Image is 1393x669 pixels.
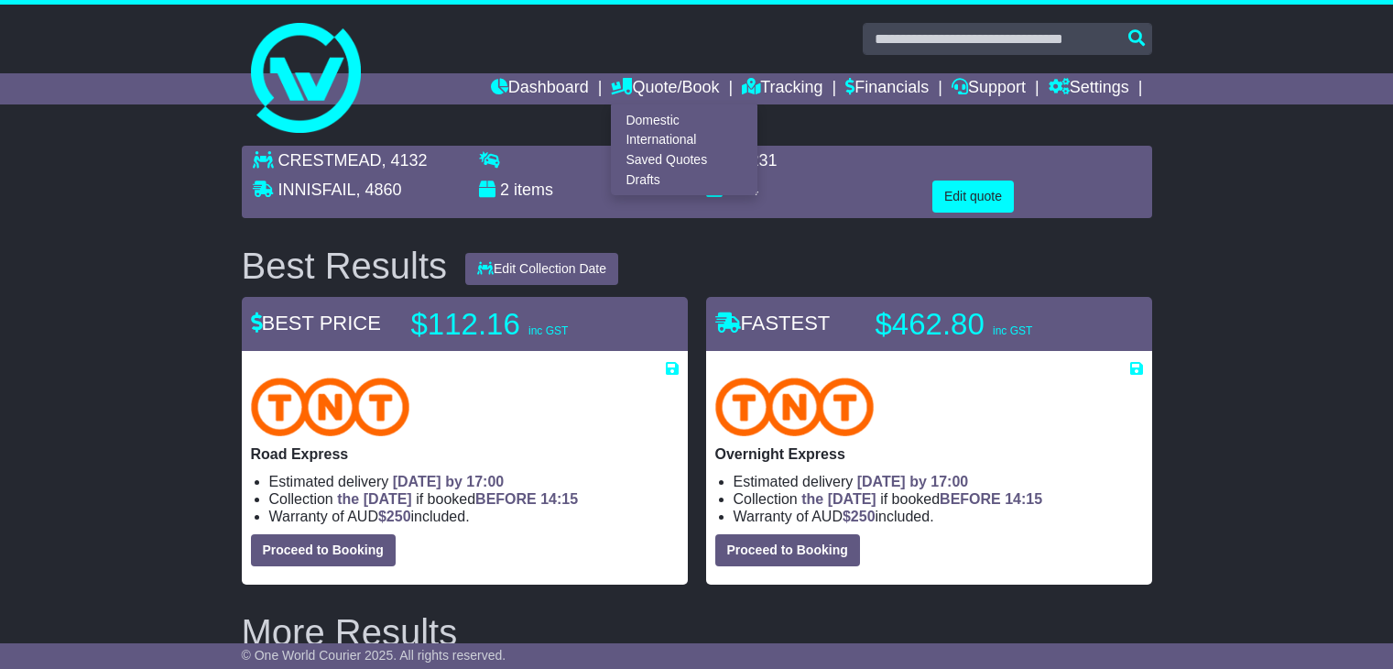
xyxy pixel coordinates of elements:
span: [DATE] by 17:00 [393,474,505,489]
span: items [514,181,553,199]
span: [DATE] by 17:00 [857,474,969,489]
img: TNT Domestic: Road Express [251,378,410,436]
li: Collection [734,490,1143,508]
p: Road Express [251,445,679,463]
button: Edit Collection Date [465,253,618,285]
button: Proceed to Booking [251,534,396,566]
a: Drafts [612,170,756,190]
a: Saved Quotes [612,150,756,170]
li: Estimated delivery [269,473,679,490]
span: if booked [801,491,1042,507]
a: Dashboard [491,73,589,104]
span: 250 [386,509,411,524]
span: the [DATE] [801,491,876,507]
button: Edit quote [932,181,1014,213]
h2: More Results [242,612,1152,653]
span: inc GST [993,324,1032,337]
span: BEST PRICE [251,312,381,334]
img: TNT Domestic: Overnight Express [715,378,875,436]
span: BEFORE [475,491,537,507]
span: 250 [851,509,876,524]
a: Tracking [742,73,822,104]
p: Overnight Express [715,445,1143,463]
li: Estimated delivery [734,473,1143,490]
span: 2 [500,181,509,199]
span: , 4132 [382,151,428,170]
span: 35.4 [727,181,759,199]
a: Financials [845,73,929,104]
span: FASTEST [715,312,831,334]
span: if booked [337,491,578,507]
span: $ [378,509,411,524]
span: inc GST [528,324,568,337]
span: 14:15 [540,491,578,507]
span: © One World Courier 2025. All rights reserved. [242,648,506,663]
a: Support [952,73,1026,104]
a: International [612,130,756,150]
a: Settings [1049,73,1129,104]
p: $112.16 [411,306,640,343]
li: Warranty of AUD included. [269,508,679,525]
button: Proceed to Booking [715,534,860,566]
div: Best Results [233,246,457,286]
span: INNISFAIL [278,181,356,199]
a: Quote/Book [611,73,719,104]
span: $ [843,509,876,524]
a: Domestic [612,110,756,130]
span: , 4860 [356,181,402,199]
span: BEFORE [940,491,1001,507]
span: CRESTMEAD [278,151,382,170]
p: $462.80 [876,306,1105,343]
span: 14:15 [1005,491,1042,507]
li: Warranty of AUD included. [734,508,1143,525]
span: the [DATE] [337,491,411,507]
li: Collection [269,490,679,508]
div: Quote/Book [611,104,757,195]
